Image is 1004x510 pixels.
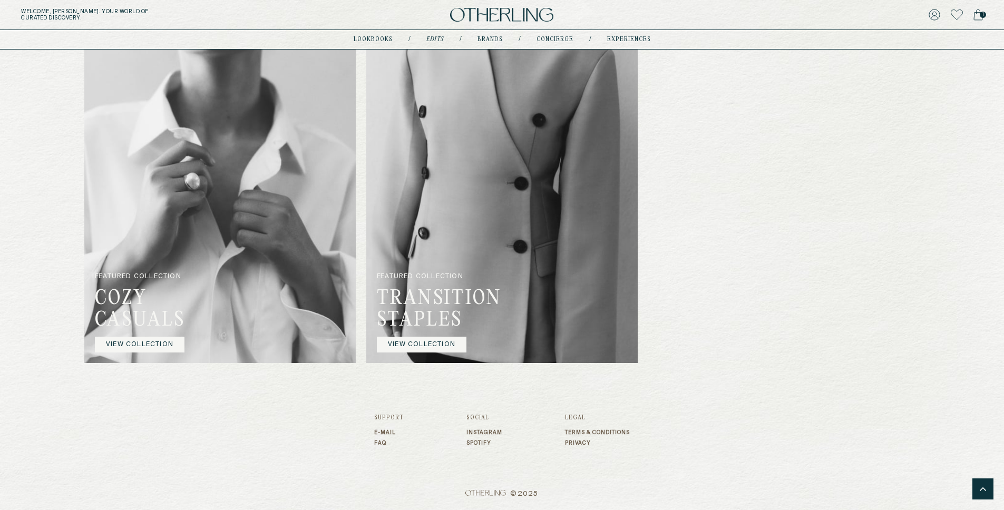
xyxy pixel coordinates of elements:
span: 1 [980,12,986,18]
a: experiences [607,37,651,42]
a: Brands [477,37,503,42]
h2: TRANSITION STAPLES [377,288,492,337]
div: / [408,35,411,44]
p: FEATURED COLLECTION [377,273,492,288]
a: Terms & Conditions [565,429,630,436]
a: VIEW COLLECTION [377,337,466,352]
img: logo [450,8,553,22]
a: Privacy [565,440,630,446]
h5: Welcome, [PERSON_NAME] . Your world of curated discovery. [21,8,309,21]
p: FEATURED COLLECTION [95,273,210,288]
a: Instagram [466,429,502,436]
a: Spotify [466,440,502,446]
h3: Support [374,415,404,421]
div: / [589,35,591,44]
h3: Legal [565,415,630,421]
span: © 2025 [374,490,630,498]
div: / [519,35,521,44]
a: Edits [426,37,444,42]
a: lookbooks [354,37,393,42]
a: FAQ [374,440,404,446]
a: VIEW COLLECTION [95,337,184,352]
h2: COZY CASUALS [95,288,210,337]
a: 1 [973,7,983,22]
div: / [460,35,462,44]
a: concierge [537,37,573,42]
a: E-mail [374,429,404,436]
h3: Social [466,415,502,421]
